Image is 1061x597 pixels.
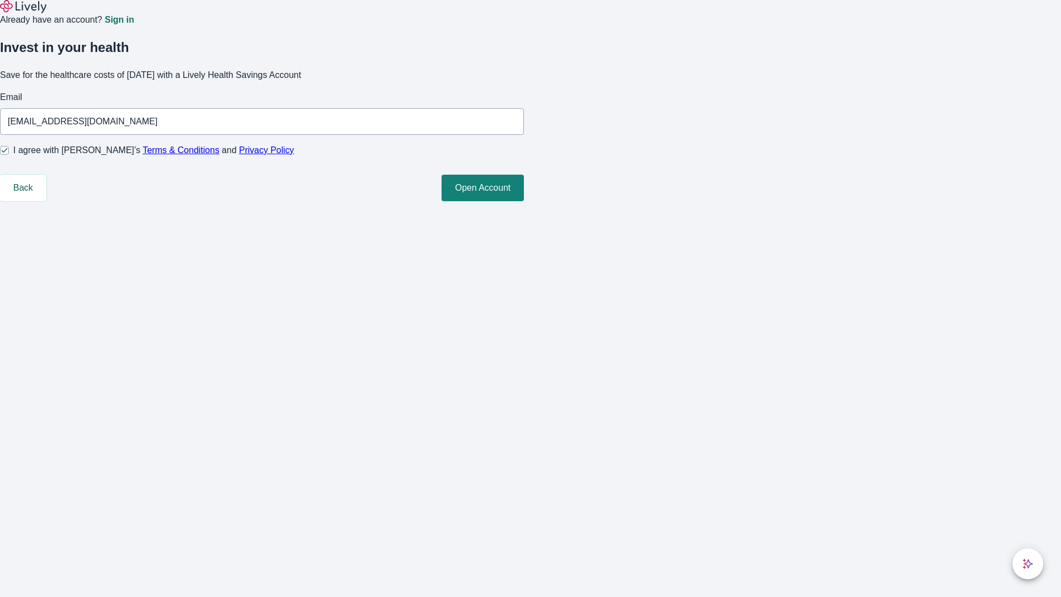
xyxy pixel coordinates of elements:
svg: Lively AI Assistant [1022,558,1033,569]
button: Open Account [442,175,524,201]
a: Privacy Policy [239,145,295,155]
a: Sign in [104,15,134,24]
a: Terms & Conditions [143,145,219,155]
button: chat [1012,548,1043,579]
span: I agree with [PERSON_NAME]’s and [13,144,294,157]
